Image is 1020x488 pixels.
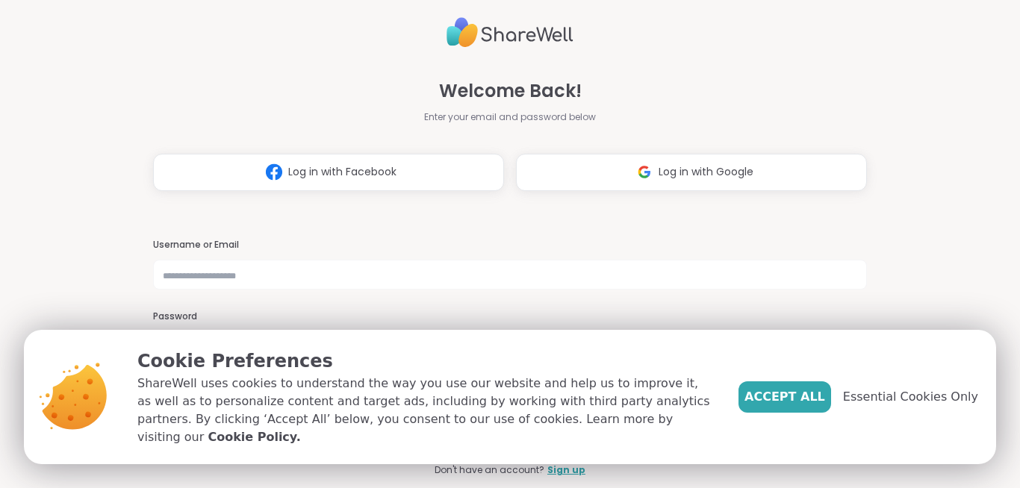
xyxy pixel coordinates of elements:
a: Cookie Policy. [208,428,300,446]
img: ShareWell Logomark [630,158,659,186]
h3: Username or Email [153,239,867,251]
img: ShareWell Logomark [260,158,288,186]
span: Accept All [744,388,825,406]
span: Enter your email and password below [424,110,596,124]
button: Accept All [738,381,831,413]
p: ShareWell uses cookies to understand the way you use our website and help us to improve it, as we... [137,375,715,446]
p: Cookie Preferences [137,348,715,375]
h3: Password [153,310,867,323]
button: Log in with Google [516,154,867,191]
span: Essential Cookies Only [843,388,978,406]
span: Log in with Google [659,164,753,180]
span: Don't have an account? [435,463,544,477]
button: Log in with Facebook [153,154,504,191]
span: Log in with Facebook [288,164,397,180]
span: Welcome Back! [439,78,582,104]
img: ShareWell Logo [447,11,573,54]
a: Sign up [547,463,585,477]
